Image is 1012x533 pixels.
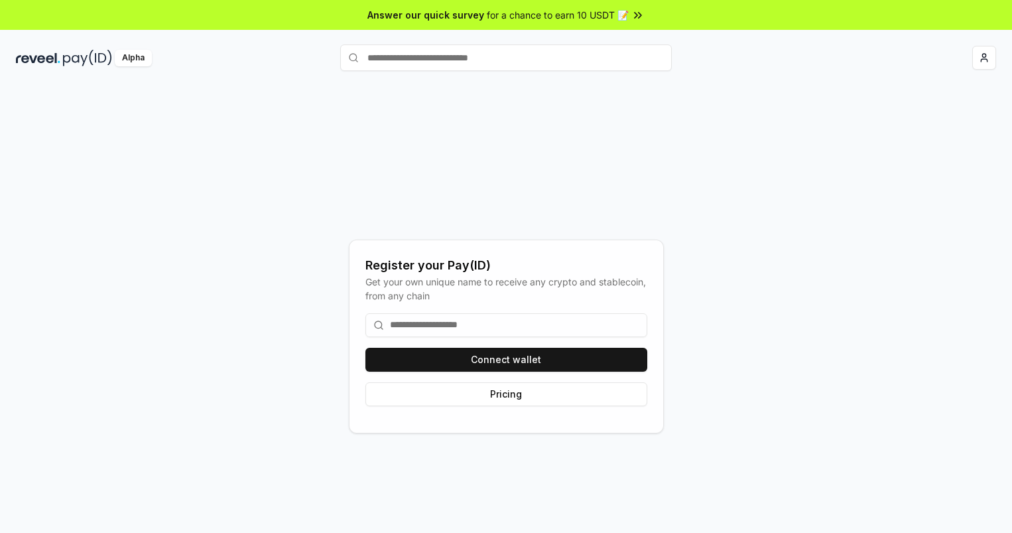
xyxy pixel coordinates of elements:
img: pay_id [63,50,112,66]
span: Answer our quick survey [367,8,484,22]
button: Connect wallet [365,348,647,372]
div: Alpha [115,50,152,66]
button: Pricing [365,382,647,406]
img: reveel_dark [16,50,60,66]
span: for a chance to earn 10 USDT 📝 [487,8,629,22]
div: Register your Pay(ID) [365,256,647,275]
div: Get your own unique name to receive any crypto and stablecoin, from any chain [365,275,647,303]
